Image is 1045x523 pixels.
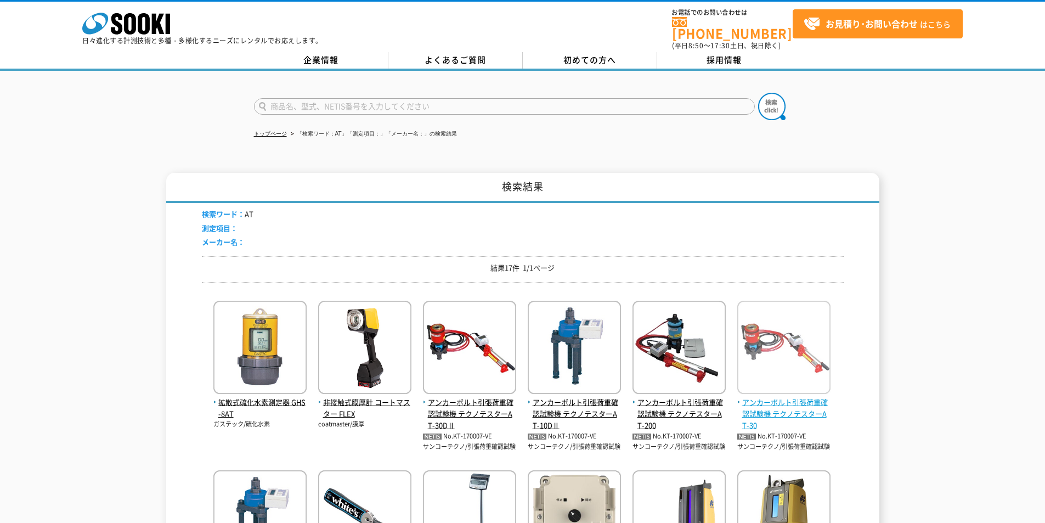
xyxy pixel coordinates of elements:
[213,385,307,419] a: 拡散式硫化水素測定器 GHS-8AT
[166,173,879,203] h1: 検索結果
[737,385,831,431] a: アンカーボルト引張荷重確認試験機 テクノテスターAT-30
[254,131,287,137] a: トップページ
[202,209,245,219] span: 検索ワード：
[563,54,616,66] span: 初めての方へ
[423,442,516,452] p: サンコーテクノ/引張荷重確認試験
[423,397,516,431] span: アンカーボルト引張荷重確認試験機 テクノテスターAT-30DⅡ
[318,301,411,397] img: FLEX
[528,442,621,452] p: サンコーテクノ/引張荷重確認試験
[202,209,253,220] li: AT
[528,431,621,442] p: No.KT-170007-VE
[793,9,963,38] a: お見積り･お問い合わせはこちら
[289,128,457,140] li: 「検索ワード：AT」「測定項目：」「メーカー名：」の検索結果
[737,301,831,397] img: テクノテスターAT-30
[213,301,307,397] img: GHS-8AT
[528,301,621,397] img: テクノテスターAT-10DⅡ
[632,301,726,397] img: テクノテスターAT-200
[318,385,411,419] a: 非接触式膜厚計 コートマスター FLEX
[632,442,726,452] p: サンコーテクノ/引張荷重確認試験
[254,98,755,115] input: 商品名、型式、NETIS番号を入力してください
[318,420,411,429] p: coatmaster/膜厚
[528,385,621,431] a: アンカーボルト引張荷重確認試験機 テクノテスターAT-10DⅡ
[213,397,307,420] span: 拡散式硫化水素測定器 GHS-8AT
[672,17,793,40] a: [PHONE_NUMBER]
[388,52,523,69] a: よくあるご質問
[202,223,238,233] span: 測定項目：
[632,431,726,442] p: No.KT-170007-VE
[423,431,516,442] p: No.KT-170007-VE
[318,397,411,420] span: 非接触式膜厚計 コートマスター FLEX
[632,397,726,431] span: アンカーボルト引張荷重確認試験機 テクノテスターAT-200
[82,37,323,44] p: 日々進化する計測技術と多種・多様化するニーズにレンタルでお応えします。
[804,16,951,32] span: はこちら
[710,41,730,50] span: 17:30
[202,262,844,274] p: 結果17件 1/1ページ
[826,17,918,30] strong: お見積り･お問い合わせ
[737,397,831,431] span: アンカーボルト引張荷重確認試験機 テクノテスターAT-30
[423,301,516,397] img: テクノテスターAT-30DⅡ
[758,93,786,120] img: btn_search.png
[523,52,657,69] a: 初めての方へ
[213,420,307,429] p: ガステック/硫化水素
[657,52,792,69] a: 採用情報
[688,41,704,50] span: 8:50
[672,41,781,50] span: (平日 ～ 土日、祝日除く)
[672,9,793,16] span: お電話でのお問い合わせは
[632,385,726,431] a: アンカーボルト引張荷重確認試験機 テクノテスターAT-200
[737,442,831,452] p: サンコーテクノ/引張荷重確認試験
[737,431,831,442] p: No.KT-170007-VE
[423,385,516,431] a: アンカーボルト引張荷重確認試験機 テクノテスターAT-30DⅡ
[254,52,388,69] a: 企業情報
[528,397,621,431] span: アンカーボルト引張荷重確認試験機 テクノテスターAT-10DⅡ
[202,237,245,247] span: メーカー名：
